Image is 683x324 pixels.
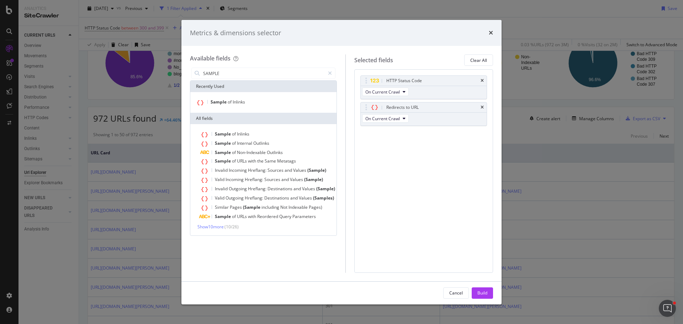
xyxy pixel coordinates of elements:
span: and [285,167,293,173]
span: Inlinks [233,99,245,105]
span: URLs [237,158,248,164]
span: Values [290,176,304,182]
span: (Sample [243,204,261,210]
span: and [293,186,302,192]
span: Values [293,167,307,173]
span: Outlinks [253,140,269,146]
span: Valid [215,195,226,201]
div: times [481,105,484,110]
span: of [232,149,237,155]
span: Sample [215,131,232,137]
span: Incoming [226,176,245,182]
span: Values [299,195,313,201]
span: Hreflang: [248,186,268,192]
div: Redirects to URLtimesOn Current Crawl [360,102,487,126]
div: Build [477,290,487,296]
div: HTTP Status CodetimesOn Current Crawl [360,75,487,99]
div: All fields [190,113,337,124]
div: modal [181,20,502,304]
span: Values [302,186,316,192]
span: of [232,140,237,146]
span: On Current Crawl [365,89,400,95]
span: Sample [215,140,232,146]
span: Outlinks [267,149,283,155]
div: Available fields [190,54,231,62]
span: Reordered [257,213,279,219]
span: Similar [215,204,230,210]
span: Hreflang: [245,195,264,201]
span: Hreflang: [245,176,264,182]
div: Redirects to URL [386,104,419,111]
span: Sample [215,158,232,164]
span: Show 10 more [197,224,224,230]
span: of [228,99,233,105]
span: and [290,195,299,201]
button: Cancel [443,287,469,299]
iframe: Intercom live chat [659,300,676,317]
span: (Samples) [313,195,334,201]
span: Metatags [277,158,296,164]
span: with [248,158,257,164]
span: Hreflang: [248,167,268,173]
span: Pages) [309,204,322,210]
span: Pages [230,204,243,210]
span: of [232,131,237,137]
span: (Sample) [316,186,335,192]
div: Metrics & dimensions selector [190,28,281,38]
span: Invalid [215,167,229,173]
span: including [261,204,280,210]
span: Inlinks [237,131,249,137]
span: Sources [268,167,285,173]
span: Incoming [229,167,248,173]
span: and [281,176,290,182]
div: Recently Used [190,81,337,92]
input: Search by field name [202,68,325,79]
div: Cancel [449,290,463,296]
button: On Current Crawl [362,87,409,96]
button: On Current Crawl [362,114,409,123]
span: Outgoing [226,195,245,201]
span: (Sample) [307,167,326,173]
span: Parameters [292,213,316,219]
div: HTTP Status Code [386,77,422,84]
div: times [481,79,484,83]
button: Build [472,287,493,299]
span: Sample [215,213,232,219]
span: Non-Indexable [237,149,267,155]
span: Destinations [268,186,293,192]
span: Sample [215,149,232,155]
span: with [248,213,257,219]
span: ( 10 / 26 ) [224,224,239,230]
span: Sources [264,176,281,182]
button: Clear All [464,54,493,66]
span: Indexable [288,204,309,210]
span: Valid [215,176,226,182]
span: of [232,158,237,164]
span: Outgoing [229,186,248,192]
span: Internal [237,140,253,146]
span: of [232,213,237,219]
span: Same [265,158,277,164]
span: Query [279,213,292,219]
span: Destinations [264,195,290,201]
div: Clear All [470,57,487,63]
span: URLs [237,213,248,219]
span: Not [280,204,288,210]
div: times [489,28,493,38]
span: Sample [211,99,228,105]
div: Selected fields [354,56,393,64]
span: the [257,158,265,164]
span: On Current Crawl [365,116,400,122]
span: Invalid [215,186,229,192]
span: (Sample) [304,176,323,182]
